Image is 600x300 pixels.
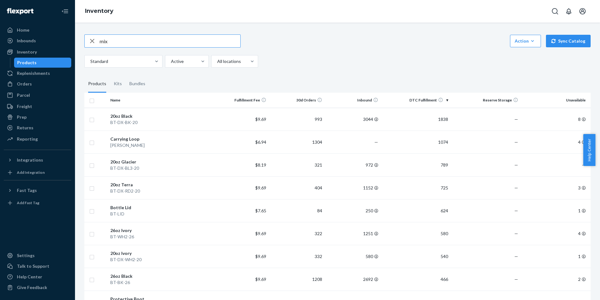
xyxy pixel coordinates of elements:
[381,222,451,245] td: 580
[17,49,37,55] div: Inventory
[255,139,266,145] span: $6.94
[269,93,325,108] th: 30d Orders
[269,131,325,153] td: 1304
[110,119,210,126] div: BT-DX-BK-20
[4,68,71,78] a: Replenishments
[325,222,381,245] td: 1251
[4,47,71,57] a: Inventory
[514,139,518,145] span: —
[514,277,518,282] span: —
[110,204,210,211] div: Bottle Lid
[546,35,591,47] button: Sync Catalog
[255,116,266,122] span: $9.69
[521,268,591,291] td: 2
[114,75,122,93] div: Kits
[4,251,71,261] a: Settings
[255,185,266,190] span: $9.69
[17,103,32,110] div: Freight
[269,153,325,176] td: 321
[14,58,72,68] a: Products
[325,245,381,268] td: 580
[549,5,561,18] button: Open Search Box
[255,254,266,259] span: $9.69
[4,198,71,208] a: Add Fast Tag
[17,114,27,120] div: Prep
[4,25,71,35] a: Home
[85,8,113,14] a: Inventory
[4,101,71,111] a: Freight
[110,234,210,240] div: BT-WH2-26
[129,75,145,93] div: Bundles
[521,131,591,153] td: 4
[521,222,591,245] td: 4
[451,93,521,108] th: Reserve Storage
[17,27,29,33] div: Home
[381,108,451,131] td: 1838
[17,70,50,76] div: Replenishments
[17,284,47,291] div: Give Feedback
[562,5,575,18] button: Open notifications
[17,252,35,259] div: Settings
[381,268,451,291] td: 466
[269,199,325,222] td: 84
[381,245,451,268] td: 540
[269,222,325,245] td: 322
[110,250,210,256] div: 20oz Ivory
[4,185,71,195] button: Fast Tags
[515,38,536,44] div: Action
[110,182,210,188] div: 20oz Terra
[325,199,381,222] td: 250
[521,245,591,268] td: 1
[325,176,381,199] td: 1152
[381,199,451,222] td: 624
[521,199,591,222] td: 1
[88,75,106,93] div: Products
[17,170,45,175] div: Add Integration
[255,162,266,168] span: $8.19
[521,108,591,131] td: 8
[110,113,210,119] div: 20oz Black
[100,35,240,47] input: Search inventory by name or sku
[17,59,37,66] div: Products
[17,274,42,280] div: Help Center
[4,134,71,144] a: Reporting
[269,268,325,291] td: 1208
[17,125,33,131] div: Returns
[325,93,381,108] th: Inbound
[521,93,591,108] th: Unavailable
[576,5,589,18] button: Open account menu
[17,263,49,269] div: Talk to Support
[110,227,210,234] div: 26oz Ivory
[374,139,378,145] span: —
[110,165,210,171] div: BT-DX-BL3-20
[269,245,325,268] td: 332
[17,38,36,44] div: Inbounds
[255,277,266,282] span: $9.69
[213,93,269,108] th: Fulfillment Fee
[381,131,451,153] td: 1074
[17,187,37,194] div: Fast Tags
[7,8,33,14] img: Flexport logo
[17,200,39,205] div: Add Fast Tag
[110,188,210,194] div: BT-DX-RD2-20
[59,5,71,18] button: Close Navigation
[4,168,71,178] a: Add Integration
[4,36,71,46] a: Inbounds
[325,153,381,176] td: 972
[4,155,71,165] button: Integrations
[514,254,518,259] span: —
[4,112,71,122] a: Prep
[4,79,71,89] a: Orders
[110,273,210,279] div: 26oz Black
[110,142,210,148] div: [PERSON_NAME]
[17,92,30,98] div: Parcel
[110,279,210,286] div: BT-BK-26
[4,261,71,271] a: Talk to Support
[514,185,518,190] span: —
[17,136,38,142] div: Reporting
[510,35,541,47] button: Action
[514,231,518,236] span: —
[4,123,71,133] a: Returns
[582,162,586,168] span: —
